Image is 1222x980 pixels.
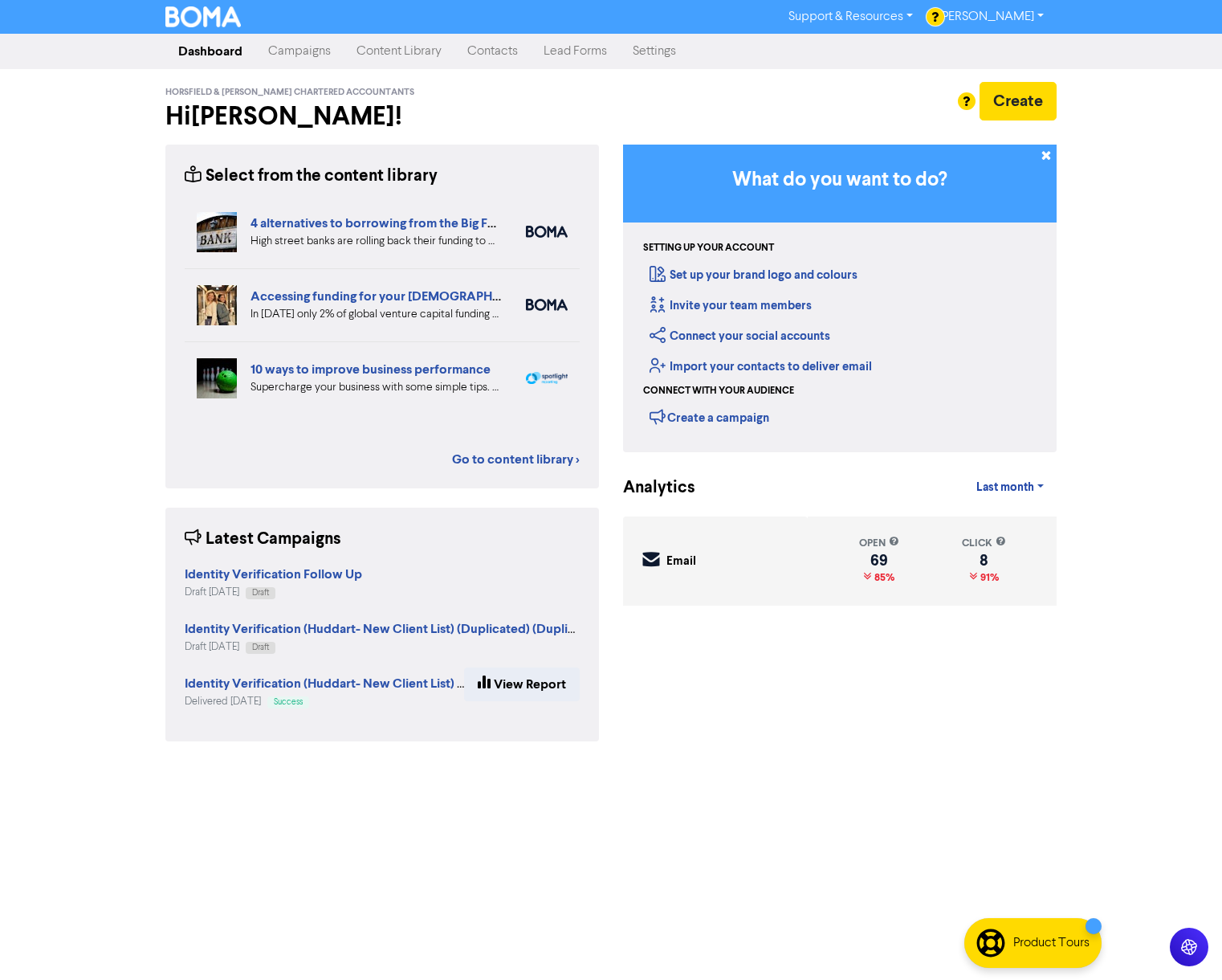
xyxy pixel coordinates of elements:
div: Connect with your audience [643,384,794,398]
span: Success [274,698,303,706]
div: click [962,536,1006,551]
div: Analytics [623,476,675,500]
a: Import your contacts to deliver email [650,359,872,374]
div: Delivered [DATE] [185,694,464,709]
a: Go to content library > [452,450,580,469]
div: In 2024 only 2% of global venture capital funding went to female-only founding teams. We highligh... [251,306,502,323]
span: 85% [871,571,894,584]
div: Select from the content library [185,164,438,189]
a: Accessing funding for your [DEMOGRAPHIC_DATA]-led businesses [251,288,642,304]
div: Draft [DATE] [185,639,580,655]
iframe: Chat Widget [1142,903,1222,980]
a: Campaigns [255,35,344,67]
strong: Identity Verification Follow Up [185,566,362,582]
div: 8 [962,554,1006,567]
div: Setting up your account [643,241,774,255]
button: Create [980,82,1057,120]
span: 91% [977,571,999,584]
img: spotlight [526,372,568,385]
a: Set up your brand logo and colours [650,267,857,283]
img: boma [526,299,568,311]
div: Email [666,553,696,571]
a: Lead Forms [531,35,620,67]
h2: Hi [PERSON_NAME] ! [165,101,599,132]
div: open [859,536,899,551]
a: Content Library [344,35,454,67]
a: 10 ways to improve business performance [251,361,491,378]
div: 69 [859,554,899,567]
div: High street banks are rolling back their funding to UK small businesses. We’ve highlighted four a... [251,233,502,250]
a: Last month [963,472,1057,504]
a: Support & Resources [776,4,926,30]
a: Contacts [454,35,531,67]
a: 4 alternatives to borrowing from the Big Four banks [251,215,544,231]
a: Identity Verification Follow Up [185,569,362,582]
div: Draft [DATE] [185,585,362,600]
div: Latest Campaigns [185,527,341,552]
strong: Identity Verification (Huddart- New Client List) (Duplicated) [185,676,530,692]
div: Create a campaign [650,405,769,429]
strong: Identity Verification (Huddart- New Client List) (Duplicated) (Duplicated) [185,621,605,637]
div: Getting Started in BOMA [623,145,1057,452]
a: Connect your social accounts [650,329,830,344]
span: Draft [252,589,269,597]
a: Invite your team members [650,298,812,313]
a: [PERSON_NAME] [926,4,1057,30]
a: View Report [464,668,580,701]
a: Identity Verification (Huddart- New Client List) (Duplicated) (Duplicated) [185,623,605,636]
div: Supercharge your business with some simple tips. Eliminate distractions & bad customers, get a pl... [251,379,502,396]
a: Dashboard [165,35,255,67]
a: Settings [620,35,689,67]
img: BOMA Logo [165,6,241,27]
span: Horsfield & [PERSON_NAME] Chartered Accountants [165,87,414,98]
img: boma [526,226,568,238]
a: Identity Verification (Huddart- New Client List) (Duplicated) [185,678,530,691]
span: Last month [976,480,1034,495]
span: Draft [252,643,269,651]
h3: What do you want to do? [647,169,1033,192]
